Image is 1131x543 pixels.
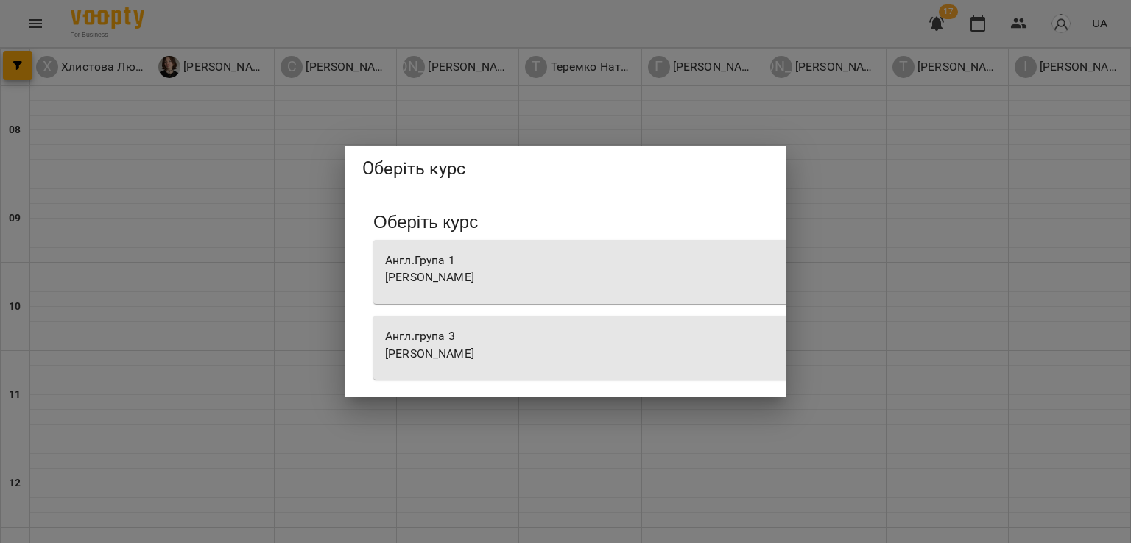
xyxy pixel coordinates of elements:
[362,157,769,180] h5: Оберіть курс
[385,270,474,284] span: [PERSON_NAME]
[385,347,474,361] span: [PERSON_NAME]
